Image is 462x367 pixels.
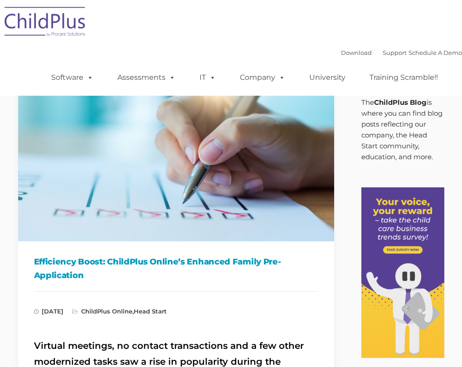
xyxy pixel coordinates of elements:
a: University [300,69,355,87]
a: Head Start [134,308,167,315]
a: Schedule A Demo [409,49,462,56]
a: Support [383,49,407,56]
strong: ChildPlus Blog [374,98,427,107]
a: Assessments [108,69,185,87]
a: IT [190,69,225,87]
a: Software [42,69,102,87]
img: Efficiency Boost: ChildPlus Online's Enhanced Family Pre-Application Process - Streamlining Appli... [18,64,335,241]
h1: Efficiency Boost: ChildPlus Online’s Enhanced Family Pre-Application [34,255,319,282]
a: Download [341,49,372,56]
span: [DATE] [34,308,63,315]
a: ChildPlus Online [81,308,132,315]
a: Training Scramble!! [360,69,447,87]
a: Company [231,69,294,87]
font: | [341,49,462,56]
p: The is where you can find blog posts reflecting our company, the Head Start community, education,... [361,97,444,162]
span: , [72,308,167,315]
